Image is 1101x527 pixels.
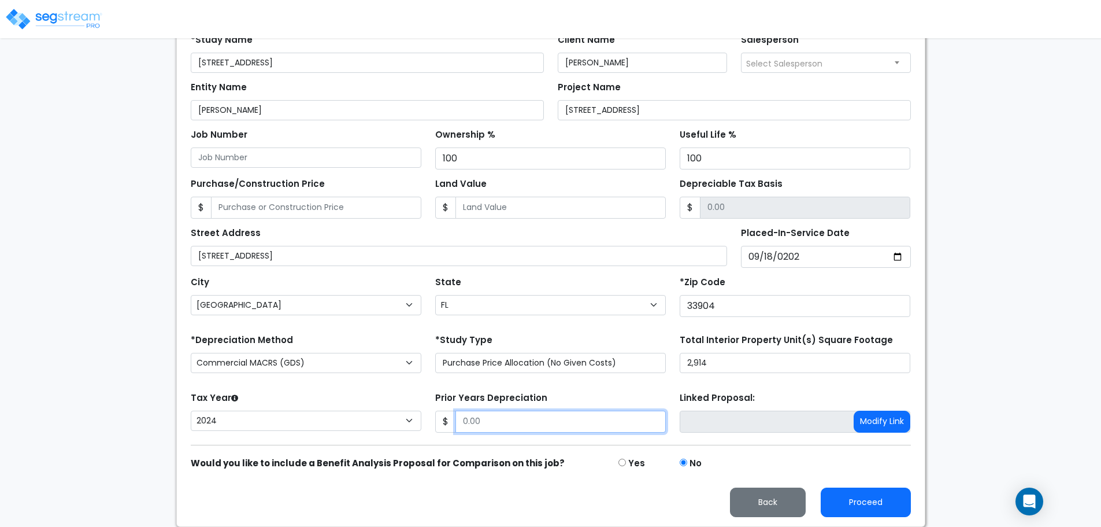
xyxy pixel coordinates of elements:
button: Proceed [821,488,911,517]
span: Select Salesperson [746,58,822,69]
label: Tax Year [191,392,238,405]
button: Modify Link [854,411,910,433]
label: *Study Type [435,334,492,347]
span: $ [435,197,456,219]
label: Job Number [191,128,247,142]
input: 0.00 [700,197,910,219]
input: Street Address [191,246,728,266]
input: total square foot [680,353,910,373]
strong: Would you like to include a Benefit Analysis Proposal for Comparison on this job? [191,457,565,469]
input: Useful Life % [680,148,910,169]
input: Project Name [558,100,911,120]
label: Entity Name [191,81,247,94]
input: Client Name [558,53,728,73]
label: Street Address [191,227,261,240]
label: Client Name [558,34,615,47]
label: Yes [628,457,645,470]
input: Purchase or Construction Price [211,197,421,219]
label: State [435,276,461,289]
label: Linked Proposal: [680,392,755,405]
label: Ownership % [435,128,495,142]
label: Salesperson [741,34,799,47]
input: Study Name [191,53,544,73]
div: Open Intercom Messenger [1015,488,1043,515]
label: City [191,276,209,289]
label: Prior Years Depreciation [435,392,547,405]
label: Placed-In-Service Date [741,227,850,240]
img: logo_pro_r.png [5,8,103,31]
button: Back [730,488,806,517]
input: Ownership % [435,148,666,169]
input: Entity Name [191,100,544,120]
label: Purchase/Construction Price [191,178,325,191]
input: 0.00 [455,411,666,433]
span: $ [435,411,456,433]
label: Total Interior Property Unit(s) Square Footage [680,334,893,347]
a: Back [721,494,815,508]
label: *Study Name [191,34,253,47]
input: Zip Code [680,295,910,317]
label: No [689,457,702,470]
label: *Depreciation Method [191,334,293,347]
label: Land Value [435,178,487,191]
span: $ [680,197,700,219]
label: *Zip Code [680,276,725,289]
span: $ [191,197,212,219]
input: Land Value [455,197,666,219]
label: Project Name [558,81,621,94]
label: Depreciable Tax Basis [680,178,783,191]
input: Job Number [191,148,421,168]
label: Useful Life % [680,128,736,142]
